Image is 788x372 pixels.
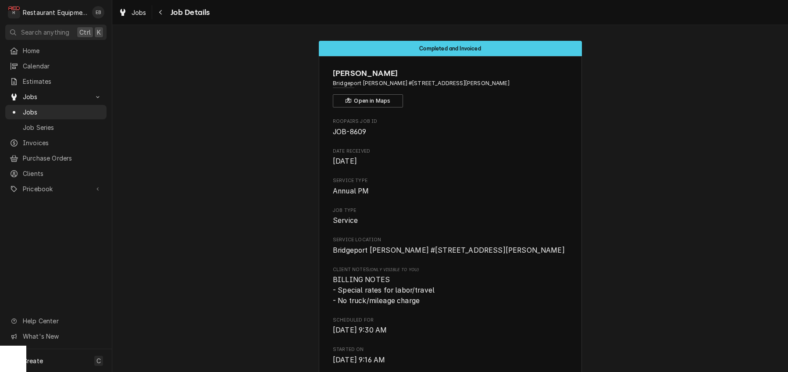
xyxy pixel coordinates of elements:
[79,28,91,37] span: Ctrl
[21,28,69,37] span: Search anything
[23,8,87,17] div: Restaurant Equipment Diagnostics
[168,7,210,18] span: Job Details
[333,326,387,334] span: [DATE] 9:30 AM
[333,68,567,107] div: Client Information
[333,346,567,353] span: Started On
[333,317,567,336] div: Scheduled For
[319,41,582,56] div: Status
[333,118,567,125] span: Roopairs Job ID
[23,154,102,163] span: Purchase Orders
[333,236,567,243] span: Service Location
[5,166,107,181] a: Clients
[333,148,567,155] span: Date Received
[333,127,567,137] span: Roopairs Job ID
[23,46,102,55] span: Home
[333,216,358,225] span: Service
[333,94,403,107] button: Open in Maps
[333,187,369,195] span: Annual PM
[333,118,567,137] div: Roopairs Job ID
[333,275,567,306] span: [object Object]
[5,314,107,328] a: Go to Help Center
[5,74,107,89] a: Estimates
[333,246,565,254] span: Bridgeport [PERSON_NAME] #[STREET_ADDRESS][PERSON_NAME]
[23,61,102,71] span: Calendar
[333,215,567,226] span: Job Type
[5,136,107,150] a: Invoices
[369,267,419,272] span: (Only Visible to You)
[23,77,102,86] span: Estimates
[333,177,567,184] span: Service Type
[333,275,435,304] span: BILLING NOTES - Special rates for labor/travel - No truck/mileage charge
[5,120,107,135] a: Job Series
[92,6,104,18] div: Emily Bird's Avatar
[5,182,107,196] a: Go to Pricebook
[132,8,146,17] span: Jobs
[96,356,101,365] span: C
[333,236,567,255] div: Service Location
[23,332,101,341] span: What's New
[5,43,107,58] a: Home
[115,5,150,20] a: Jobs
[97,28,101,37] span: K
[333,356,385,364] span: [DATE] 9:16 AM
[333,355,567,365] span: Started On
[333,317,567,324] span: Scheduled For
[333,207,567,214] span: Job Type
[8,6,20,18] div: Restaurant Equipment Diagnostics's Avatar
[23,138,102,147] span: Invoices
[333,156,567,167] span: Date Received
[92,6,104,18] div: EB
[23,107,102,117] span: Jobs
[333,266,567,306] div: [object Object]
[333,266,567,273] span: Client Notes
[5,329,107,343] a: Go to What's New
[333,68,567,79] span: Name
[333,157,357,165] span: [DATE]
[333,245,567,256] span: Service Location
[5,89,107,104] a: Go to Jobs
[5,59,107,73] a: Calendar
[5,151,107,165] a: Purchase Orders
[333,207,567,226] div: Job Type
[5,25,107,40] button: Search anythingCtrlK
[23,184,89,193] span: Pricebook
[333,148,567,167] div: Date Received
[333,186,567,197] span: Service Type
[333,325,567,336] span: Scheduled For
[333,128,366,136] span: JOB-8609
[23,123,102,132] span: Job Series
[23,169,102,178] span: Clients
[154,5,168,19] button: Navigate back
[5,105,107,119] a: Jobs
[333,346,567,365] div: Started On
[23,357,43,365] span: Create
[333,79,567,87] span: Address
[8,6,20,18] div: R
[419,46,481,51] span: Completed and Invoiced
[333,177,567,196] div: Service Type
[23,92,89,101] span: Jobs
[23,316,101,325] span: Help Center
